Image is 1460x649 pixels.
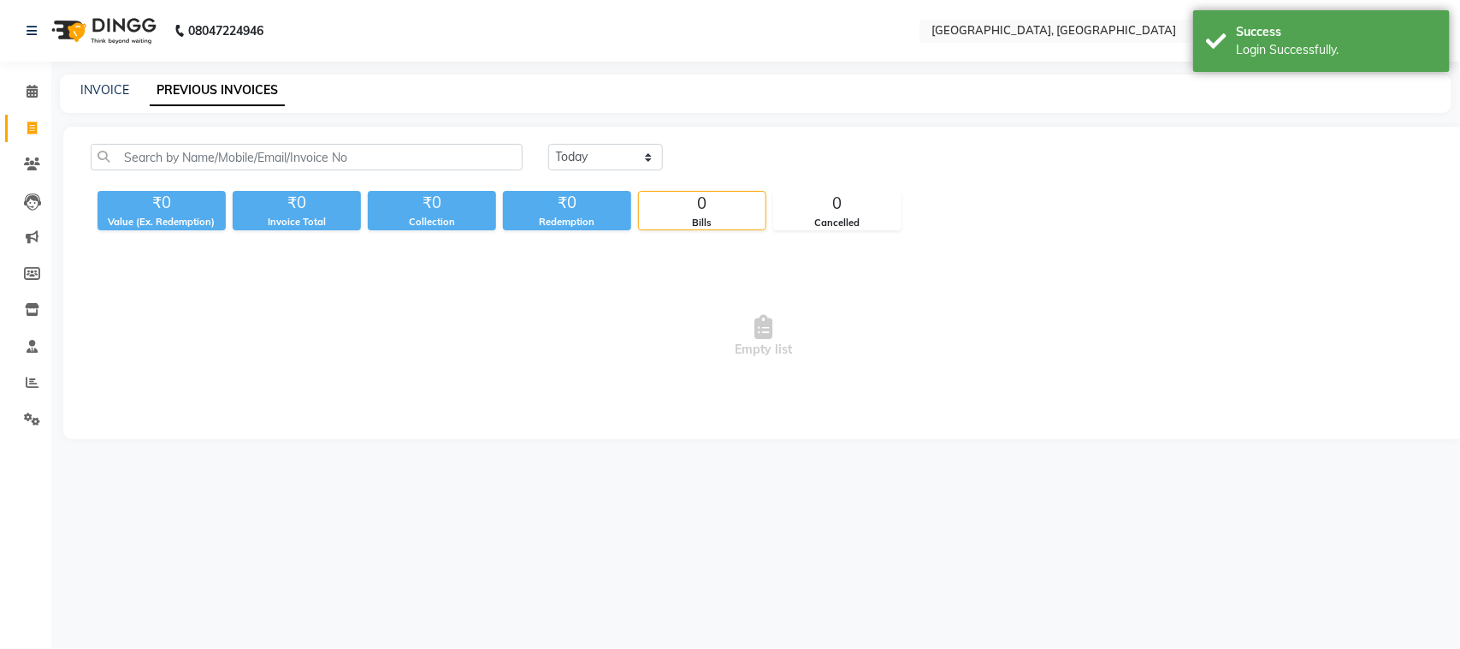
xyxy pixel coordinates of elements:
[503,191,631,215] div: ₹0
[233,191,361,215] div: ₹0
[44,7,161,55] img: logo
[503,215,631,229] div: Redemption
[80,82,129,98] a: INVOICE
[150,75,285,106] a: PREVIOUS INVOICES
[639,192,765,216] div: 0
[774,216,901,230] div: Cancelled
[1236,23,1437,41] div: Success
[639,216,765,230] div: Bills
[368,191,496,215] div: ₹0
[98,191,226,215] div: ₹0
[188,7,263,55] b: 08047224946
[368,215,496,229] div: Collection
[91,251,1437,422] span: Empty list
[774,192,901,216] div: 0
[98,215,226,229] div: Value (Ex. Redemption)
[1236,41,1437,59] div: Login Successfully.
[91,144,523,170] input: Search by Name/Mobile/Email/Invoice No
[233,215,361,229] div: Invoice Total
